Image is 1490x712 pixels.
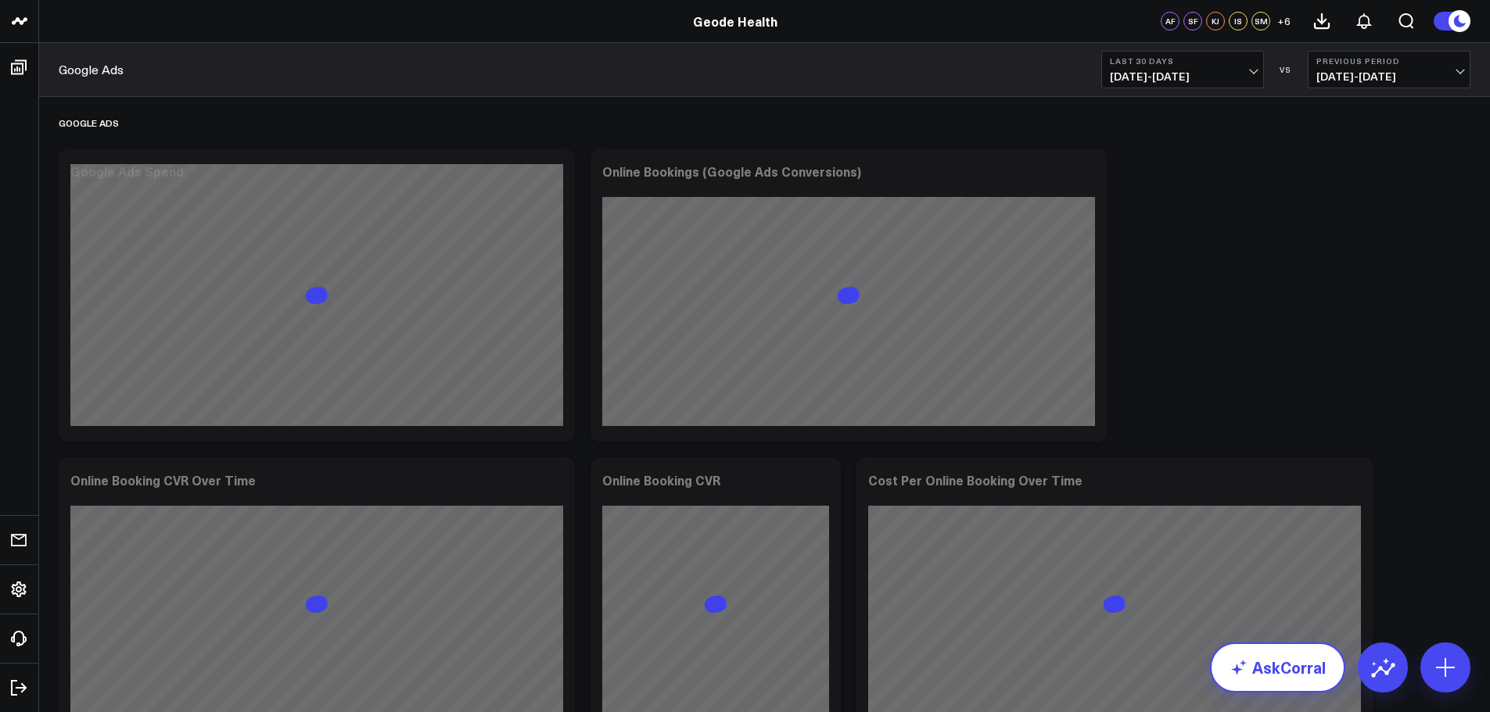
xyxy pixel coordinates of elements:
b: Last 30 Days [1110,56,1255,66]
button: +6 [1274,12,1293,30]
div: Cost Per Online Booking Over Time [868,471,1082,488]
a: AskCorral [1210,642,1345,692]
div: AF [1161,12,1179,30]
span: [DATE] - [DATE] [1110,70,1255,83]
div: Online Booking CVR [602,471,720,488]
div: SM [1251,12,1270,30]
div: Online Bookings (Google Ads Conversions) [602,163,861,180]
div: VS [1272,65,1300,74]
span: + 6 [1277,16,1291,27]
div: Google Ads Spend [70,163,184,180]
a: Geode Health [693,13,777,30]
b: Previous Period [1316,56,1462,66]
div: KJ [1206,12,1225,30]
span: [DATE] - [DATE] [1316,70,1462,83]
div: SF [1183,12,1202,30]
div: IS [1229,12,1248,30]
a: Google Ads [59,61,124,78]
button: Previous Period[DATE]-[DATE] [1308,51,1470,88]
div: Google Ads [59,105,119,141]
button: Last 30 Days[DATE]-[DATE] [1101,51,1264,88]
div: Online Booking CVR Over Time [70,471,256,488]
